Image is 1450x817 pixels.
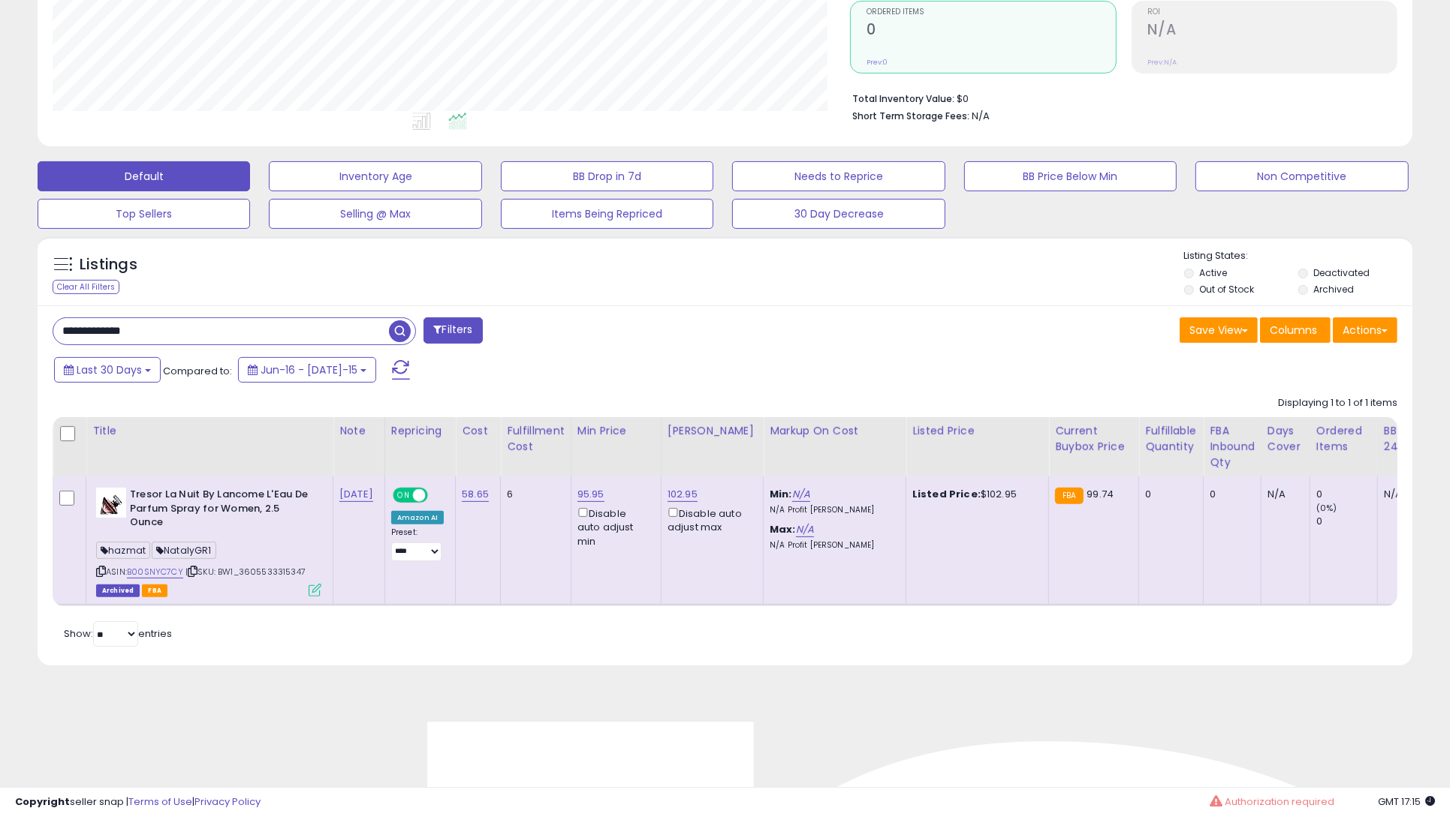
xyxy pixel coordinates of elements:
div: Markup on Cost [770,423,900,439]
div: Title [92,423,327,439]
b: Max: [770,522,796,536]
a: B00SNYC7CY [127,566,183,578]
label: Active [1199,266,1227,279]
th: The percentage added to the cost of goods (COGS) that forms the calculator for Min & Max prices. [764,417,906,476]
div: 6 [507,488,559,501]
div: $102.95 [912,488,1037,501]
button: Needs to Reprice [732,161,945,191]
b: Listed Price: [912,487,981,501]
b: Tresor La Nuit By Lancome L'Eau De Parfum Spray for Women, 2.5 Ounce [130,488,312,533]
a: [DATE] [339,487,373,502]
div: Fulfillable Quantity [1145,423,1197,455]
div: BB Share 24h. [1384,423,1439,455]
small: Prev: N/A [1148,58,1177,67]
div: Cost [462,423,494,439]
span: NatalyGR1 [152,542,216,559]
button: BB Drop in 7d [501,161,713,191]
small: FBA [1055,488,1083,504]
small: Prev: 0 [867,58,888,67]
small: (0%) [1316,502,1337,514]
h2: N/A [1148,21,1397,41]
div: Current Buybox Price [1055,423,1132,455]
div: Note [339,423,378,439]
div: Days Cover [1268,423,1304,455]
div: 0 [1316,488,1377,501]
button: Default [38,161,250,191]
button: Non Competitive [1195,161,1408,191]
div: Min Price [577,423,655,439]
button: BB Price Below Min [964,161,1177,191]
span: Columns [1270,323,1317,338]
span: Jun-16 - [DATE]-15 [261,362,357,377]
p: N/A Profit [PERSON_NAME] [770,505,894,515]
span: ON [394,489,413,502]
button: Columns [1260,317,1331,343]
div: Clear All Filters [53,280,119,294]
b: Total Inventory Value: [852,92,954,105]
div: 0 [1145,488,1192,501]
b: Short Term Storage Fees: [852,110,969,122]
div: [PERSON_NAME] [668,423,757,439]
div: N/A [1384,488,1433,501]
button: Top Sellers [38,199,250,229]
span: Compared to: [163,364,232,378]
button: Actions [1333,317,1397,343]
div: Disable auto adjust max [668,505,752,534]
div: Amazon AI [391,511,444,524]
div: 0 [1316,515,1377,528]
span: 99.74 [1087,487,1114,501]
a: N/A [796,522,814,537]
div: N/A [1268,488,1298,501]
button: Jun-16 - [DATE]-15 [238,357,376,383]
span: FBA [142,584,167,597]
button: Filters [424,317,482,344]
a: N/A [792,487,810,502]
span: Last 30 Days [77,362,142,377]
label: Archived [1313,283,1354,296]
span: OFF [426,489,450,502]
div: Disable auto adjust min [577,505,650,548]
img: 41L7s3mARAL._SL40_.jpg [96,488,126,518]
span: Ordered Items [867,8,1115,17]
div: Repricing [391,423,449,439]
div: Ordered Items [1316,423,1371,455]
button: 30 Day Decrease [732,199,945,229]
b: Min: [770,487,792,501]
p: N/A Profit [PERSON_NAME] [770,540,894,551]
div: 0 [1210,488,1250,501]
span: hazmat [96,542,150,559]
span: Show: entries [64,626,172,641]
a: 102.95 [668,487,698,502]
span: | SKU: BW1_3605533315347 [185,566,306,578]
label: Deactivated [1313,266,1370,279]
button: Save View [1180,317,1258,343]
h5: Listings [80,254,137,275]
div: FBA inbound Qty [1210,423,1255,470]
div: Displaying 1 to 1 of 1 items [1278,396,1397,410]
span: N/A [972,109,990,123]
div: Fulfillment Cost [507,423,565,455]
a: 95.95 [577,487,604,502]
div: Listed Price [912,423,1042,439]
button: Items Being Repriced [501,199,713,229]
h2: 0 [867,21,1115,41]
button: Selling @ Max [269,199,481,229]
button: Inventory Age [269,161,481,191]
div: ASIN: [96,488,321,595]
span: Listings that have been deleted from Seller Central [96,584,140,597]
span: ROI [1148,8,1397,17]
label: Out of Stock [1199,283,1254,296]
button: Last 30 Days [54,357,161,383]
p: Listing States: [1184,249,1412,263]
a: 58.65 [462,487,489,502]
div: Preset: [391,527,444,561]
li: $0 [852,89,1386,107]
